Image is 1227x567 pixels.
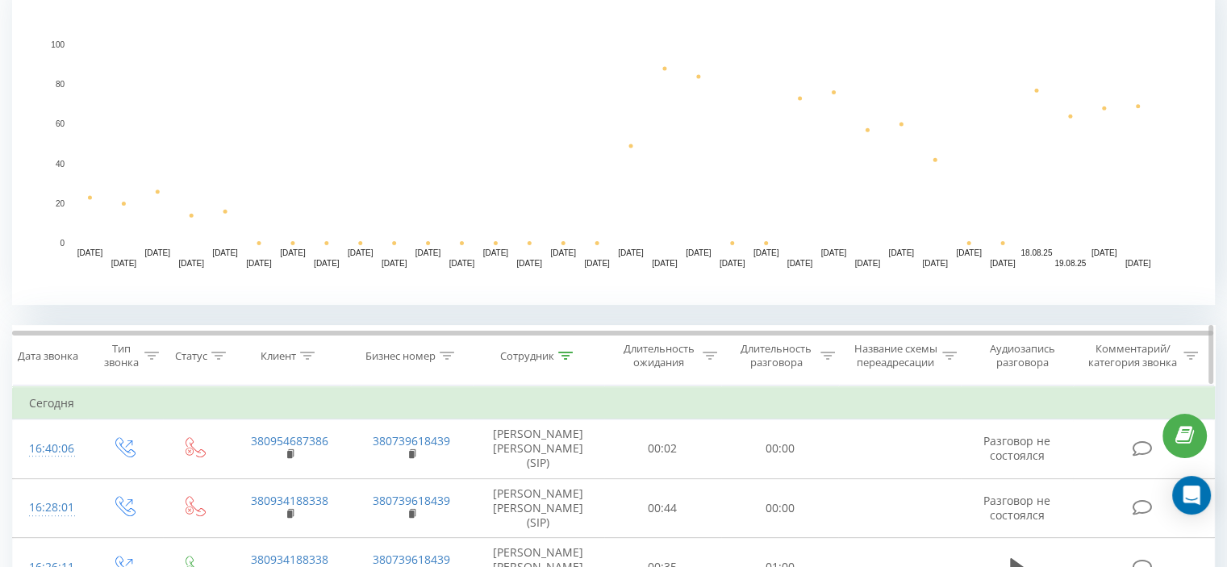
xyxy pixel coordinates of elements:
[178,259,204,268] text: [DATE]
[618,248,644,257] text: [DATE]
[604,419,721,479] td: 00:02
[584,259,610,268] text: [DATE]
[619,342,699,369] div: Длительность ожидания
[111,259,137,268] text: [DATE]
[60,239,65,248] text: 0
[449,259,475,268] text: [DATE]
[212,248,238,257] text: [DATE]
[1172,476,1211,515] div: Open Intercom Messenger
[29,433,72,465] div: 16:40:06
[373,493,450,508] a: 380739618439
[1125,259,1151,268] text: [DATE]
[821,248,847,257] text: [DATE]
[753,248,779,257] text: [DATE]
[1054,259,1086,268] text: 19.08.25
[246,259,272,268] text: [DATE]
[56,120,65,129] text: 60
[473,478,604,538] td: [PERSON_NAME] [PERSON_NAME] (SIP)
[77,248,103,257] text: [DATE]
[500,349,554,363] div: Сотрудник
[721,478,838,538] td: 00:00
[251,433,328,448] a: 380954687386
[18,349,78,363] div: Дата звонка
[1020,248,1052,257] text: 18.08.25
[550,248,576,257] text: [DATE]
[956,248,982,257] text: [DATE]
[251,493,328,508] a: 380934188338
[280,248,306,257] text: [DATE]
[1085,342,1179,369] div: Комментарий/категория звонка
[348,248,374,257] text: [DATE]
[975,342,1070,369] div: Аудиозапись разговора
[56,160,65,169] text: 40
[604,478,721,538] td: 00:44
[51,40,65,49] text: 100
[516,259,542,268] text: [DATE]
[56,80,65,89] text: 80
[373,552,450,567] a: 380739618439
[382,259,407,268] text: [DATE]
[175,349,207,363] div: Статус
[983,493,1050,523] span: Разговор не состоялся
[853,342,938,369] div: Название схемы переадресации
[145,248,171,257] text: [DATE]
[365,349,436,363] div: Бизнес номер
[787,259,813,268] text: [DATE]
[483,248,509,257] text: [DATE]
[473,419,604,479] td: [PERSON_NAME] [PERSON_NAME] (SIP)
[29,492,72,523] div: 16:28:01
[373,433,450,448] a: 380739618439
[102,342,140,369] div: Тип звонка
[1091,248,1117,257] text: [DATE]
[251,552,328,567] a: 380934188338
[720,259,745,268] text: [DATE]
[721,419,838,479] td: 00:00
[888,248,914,257] text: [DATE]
[261,349,296,363] div: Клиент
[736,342,816,369] div: Длительность разговора
[314,259,340,268] text: [DATE]
[855,259,881,268] text: [DATE]
[922,259,948,268] text: [DATE]
[652,259,678,268] text: [DATE]
[983,433,1050,463] span: Разговор не состоялся
[686,248,712,257] text: [DATE]
[13,387,1215,419] td: Сегодня
[56,199,65,208] text: 20
[990,259,1016,268] text: [DATE]
[415,248,441,257] text: [DATE]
